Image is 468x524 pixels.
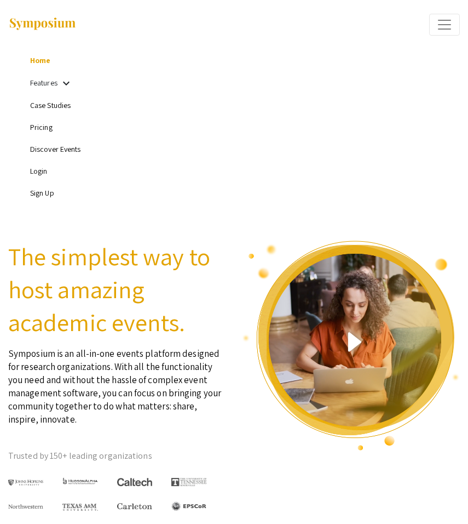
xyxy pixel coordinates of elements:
[62,504,97,511] img: Texas A&M University
[30,100,71,110] a: Case Studies
[8,17,77,32] img: Symposium by ForagerOne
[30,122,53,132] a: Pricing
[30,144,81,154] a: Discover Events
[60,77,73,90] mat-icon: Expand Features list
[171,502,206,511] img: EPSCOR
[30,78,57,88] a: Features
[117,478,152,486] img: Caltech
[117,503,152,509] img: Carleton
[8,475,47,516] iframe: Chat
[242,240,460,451] img: video overview of Symposium
[30,166,48,176] a: Login
[30,188,54,198] a: Sign Up
[30,55,50,65] a: Home
[171,478,206,486] img: The University of Tennessee
[8,448,226,464] p: Trusted by 150+ leading organizations
[429,14,460,36] button: Expand or Collapse Menu
[62,477,97,485] img: HudsonAlpha
[8,240,226,339] h2: The simplest way to host amazing academic events.
[8,339,226,426] p: Symposium is an all-in-one events platform designed for research organizations. With all the func...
